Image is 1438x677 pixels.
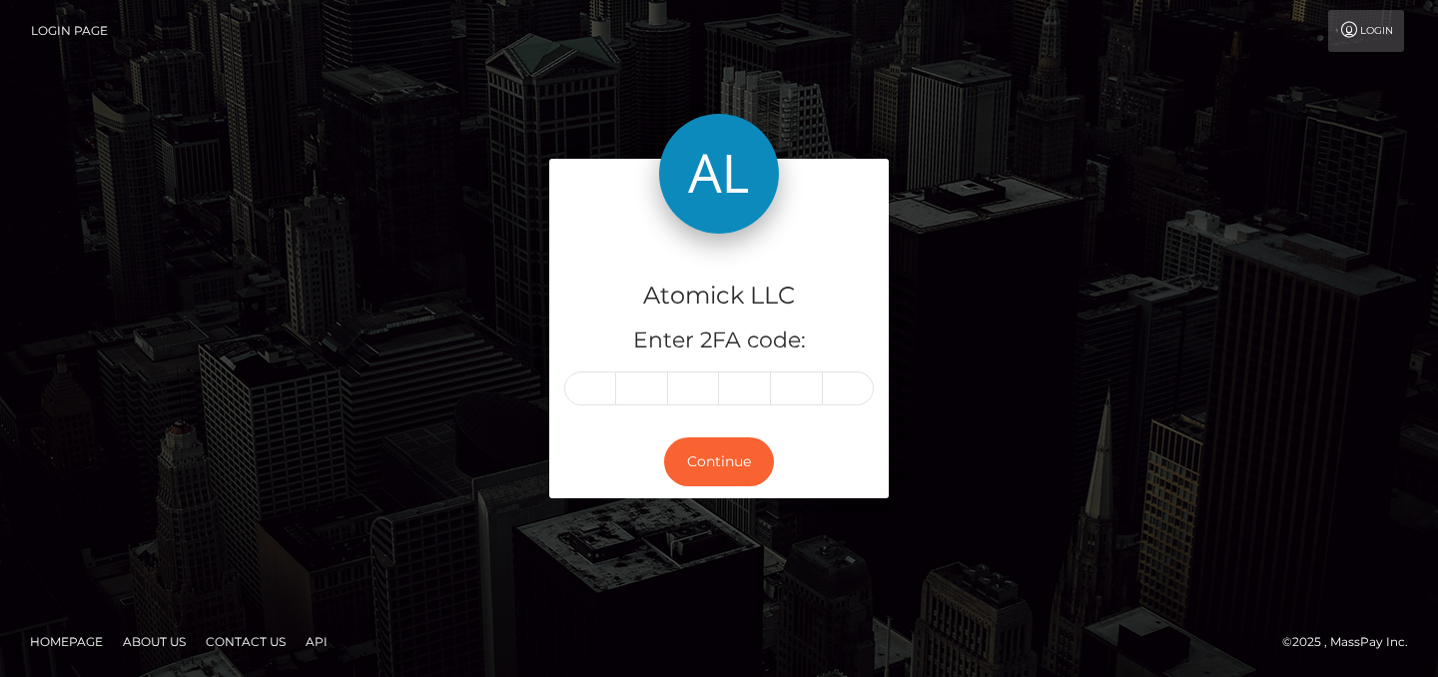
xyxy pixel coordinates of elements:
[31,10,108,52] a: Login Page
[1328,10,1404,52] a: Login
[659,114,779,234] img: Atomick LLC
[115,626,194,657] a: About Us
[1282,631,1423,653] div: © 2025 , MassPay Inc.
[198,626,294,657] a: Contact Us
[22,626,111,657] a: Homepage
[664,437,774,486] button: Continue
[564,326,874,356] h5: Enter 2FA code:
[298,626,336,657] a: API
[564,279,874,314] h4: Atomick LLC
